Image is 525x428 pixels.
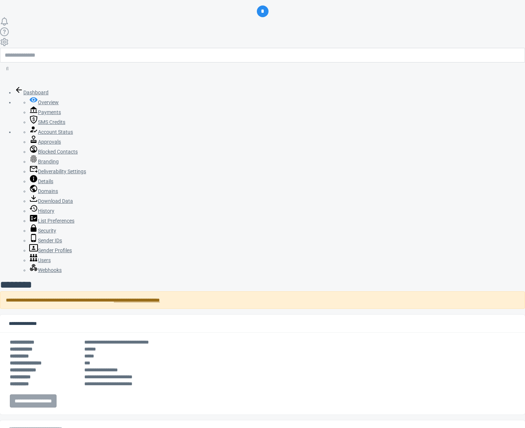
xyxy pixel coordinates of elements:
[38,129,73,135] span: Account Status
[38,119,65,125] span: SMS Credits
[29,129,73,135] a: Account Status
[38,159,59,164] span: Branding
[29,149,78,155] a: Blocked Contacts
[38,139,61,145] span: Approvals
[29,119,65,125] a: SMS Credits
[29,257,51,263] a: Users
[29,208,54,214] a: History
[29,238,62,243] a: Sender IDs
[38,109,61,115] span: Payments
[29,188,58,194] a: Domains
[29,99,59,105] a: Overview
[38,218,74,224] span: List Preferences
[38,168,86,174] span: Deliverability Settings
[29,267,62,273] a: Webhooks
[23,90,49,95] span: Dashboard
[15,90,49,95] a: Dashboard
[29,247,72,253] a: Sender Profiles
[38,228,56,234] span: Security
[38,198,73,204] span: Download Data
[38,257,51,263] span: Users
[38,99,59,105] span: Overview
[38,208,54,214] span: History
[38,267,62,273] span: Webhooks
[29,109,61,115] a: Payments
[29,168,86,174] a: Deliverability Settings
[29,198,73,204] a: Download Data
[38,238,62,243] span: Sender IDs
[38,178,53,184] span: Details
[38,149,78,155] span: Blocked Contacts
[38,247,72,253] span: Sender Profiles
[29,159,59,164] a: Branding
[29,178,53,184] a: Details
[29,228,56,234] a: Security
[38,188,58,194] span: Domains
[29,139,61,145] a: Approvals
[29,218,74,224] a: List Preferences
